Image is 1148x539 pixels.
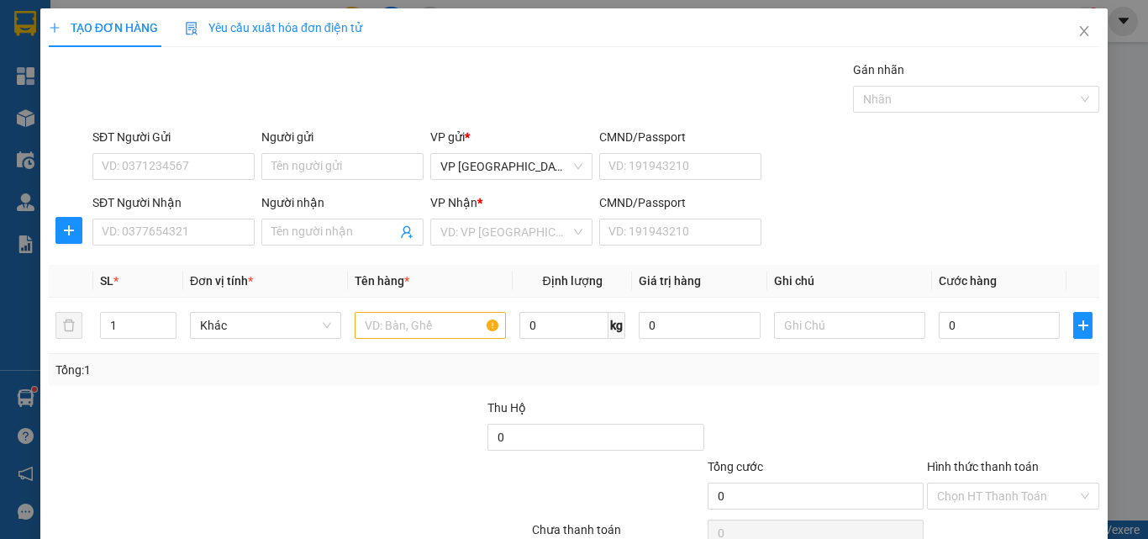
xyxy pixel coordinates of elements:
span: kg [608,312,625,339]
span: VP Nhận [430,196,477,209]
span: Tổng cước [708,460,763,473]
div: Người gửi [261,128,424,146]
input: 0 [639,312,760,339]
span: Khác [200,313,331,338]
span: plus [56,224,82,237]
span: Định lượng [542,274,602,288]
span: TẠO ĐƠN HÀNG [49,21,158,34]
span: plus [49,22,61,34]
input: VD: Bàn, Ghế [355,312,506,339]
div: Tổng: 1 [55,361,445,379]
div: SĐT Người Gửi [92,128,255,146]
span: Yêu cầu xuất hóa đơn điện tử [185,21,362,34]
button: Close [1061,8,1108,55]
button: plus [1073,312,1093,339]
div: VP gửi [430,128,592,146]
span: Giá trị hàng [639,274,701,288]
input: Ghi Chú [774,312,925,339]
div: CMND/Passport [599,128,761,146]
span: Cước hàng [939,274,997,288]
span: user-add [400,225,413,239]
button: plus [55,217,82,244]
span: Tên hàng [355,274,409,288]
span: Thu Hộ [487,401,526,415]
img: icon [185,22,198,35]
div: CMND/Passport [599,193,761,212]
span: close [1077,24,1091,38]
span: SL [100,274,113,288]
label: Gán nhãn [853,63,904,77]
div: Người nhận [261,193,424,212]
div: SĐT Người Nhận [92,193,255,212]
label: Hình thức thanh toán [927,460,1039,473]
button: delete [55,312,82,339]
th: Ghi chú [767,265,932,298]
span: plus [1074,319,1092,332]
span: VP Sài Gòn [440,154,582,179]
span: Đơn vị tính [190,274,253,288]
